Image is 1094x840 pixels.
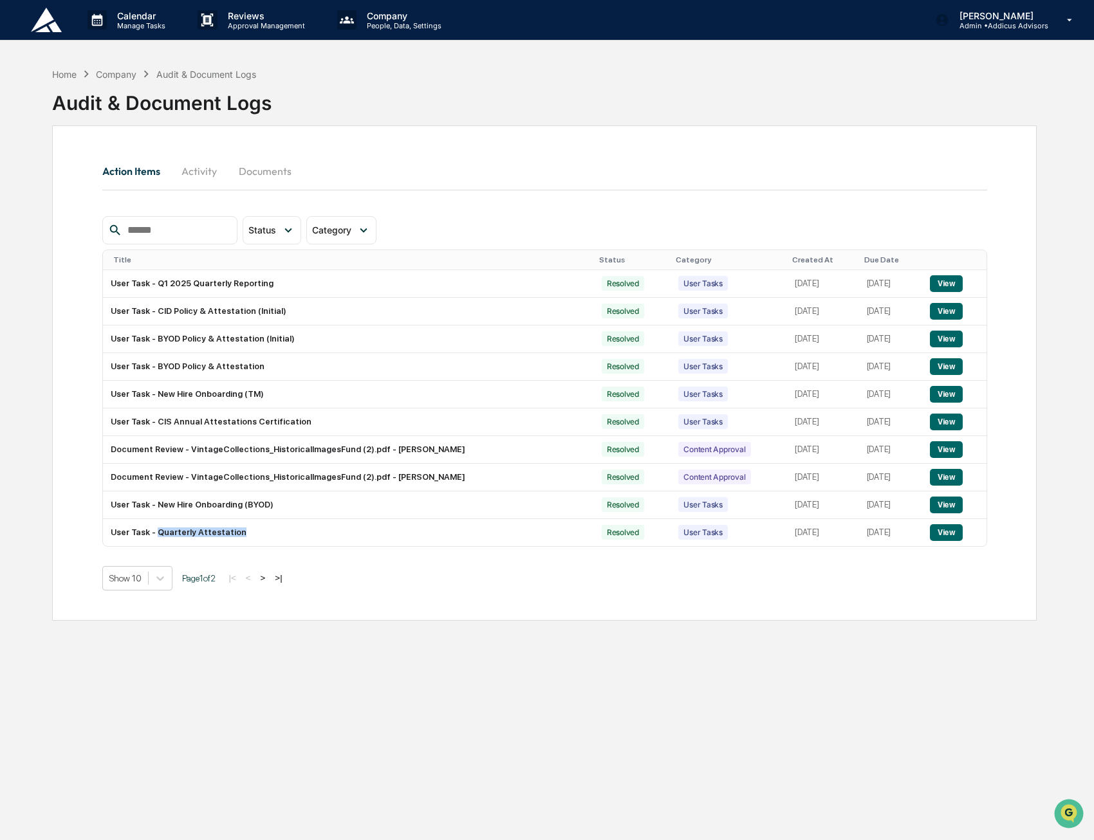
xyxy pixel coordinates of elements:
p: [PERSON_NAME] [949,10,1048,21]
div: Resolved [602,359,644,374]
button: View [930,358,963,375]
td: [DATE] [859,436,922,464]
td: [DATE] [859,519,922,546]
span: Category [312,224,351,235]
button: Start new chat [219,102,234,118]
p: Company [357,10,448,21]
span: Preclearance [26,162,83,175]
td: [DATE] [859,408,922,436]
td: [DATE] [859,491,922,519]
a: View [930,417,963,426]
td: [DATE] [859,464,922,491]
a: 🗄️Attestations [88,157,165,180]
span: Status [248,224,276,235]
button: Action Items [102,156,171,187]
div: Resolved [602,304,644,318]
p: Admin • Addicus Advisors [949,21,1048,30]
div: User Tasks [678,414,728,429]
a: View [930,361,963,371]
p: Calendar [107,10,172,21]
div: Resolved [602,497,644,512]
div: Audit & Document Logs [52,81,272,114]
button: > [257,572,270,583]
button: Activity [171,156,228,187]
td: User Task - BYOD Policy & Attestation [103,353,594,381]
p: People, Data, Settings [357,21,448,30]
a: View [930,306,963,316]
a: View [930,500,963,509]
div: Content Approval [678,470,750,484]
a: View [930,278,963,288]
div: Resolved [602,442,644,457]
button: |< [225,572,240,583]
div: Resolved [602,525,644,540]
div: Audit & Document Logs [156,69,256,80]
a: View [930,444,963,454]
span: Data Lookup [26,187,81,199]
button: < [242,572,255,583]
td: [DATE] [787,408,859,436]
button: View [930,275,963,292]
p: How can we help? [13,27,234,48]
div: Title [113,255,589,264]
td: [DATE] [859,298,922,325]
div: User Tasks [678,276,728,291]
td: [DATE] [859,325,922,353]
img: logo [31,8,62,32]
button: View [930,386,963,403]
div: Status [599,255,666,264]
td: User Task - BYOD Policy & Attestation (Initial) [103,325,594,353]
td: [DATE] [859,270,922,298]
td: [DATE] [787,491,859,519]
div: User Tasks [678,387,728,401]
div: User Tasks [678,304,728,318]
span: Pylon [128,218,156,228]
a: View [930,527,963,537]
button: View [930,497,963,513]
div: User Tasks [678,525,728,540]
a: Powered byPylon [91,217,156,228]
div: secondary tabs example [102,156,987,187]
iframe: Open customer support [1053,798,1088,832]
div: Resolved [602,414,644,429]
td: User Task - Q1 2025 Quarterly Reporting [103,270,594,298]
td: User Task - Quarterly Attestation [103,519,594,546]
td: [DATE] [787,353,859,381]
td: [DATE] [787,381,859,408]
img: 1746055101610-c473b297-6a78-478c-a979-82029cc54cd1 [13,98,36,122]
button: View [930,524,963,541]
button: View [930,303,963,320]
button: View [930,414,963,430]
td: Document Review - VintageCollections_HistoricalImagesFund (2).pdf - [PERSON_NAME] [103,464,594,491]
a: 🖐️Preclearance [8,157,88,180]
div: User Tasks [678,359,728,374]
div: Content Approval [678,442,750,457]
div: We're available if you need us! [44,111,163,122]
td: User Task - CIS Annual Attestations Certification [103,408,594,436]
div: Resolved [602,331,644,346]
td: [DATE] [787,519,859,546]
td: [DATE] [787,325,859,353]
td: Document Review - VintageCollections_HistoricalImagesFund (2).pdf - [PERSON_NAME] [103,436,594,464]
td: [DATE] [859,381,922,408]
span: Page 1 of 2 [182,573,216,583]
a: View [930,334,963,343]
div: Start new chat [44,98,211,111]
div: User Tasks [678,331,728,346]
a: 🔎Data Lookup [8,181,86,205]
div: User Tasks [678,497,728,512]
span: Attestations [106,162,160,175]
div: Due Date [864,255,917,264]
a: View [930,472,963,482]
div: Resolved [602,470,644,484]
td: [DATE] [787,464,859,491]
p: Manage Tasks [107,21,172,30]
div: Resolved [602,276,644,291]
div: Created At [792,255,854,264]
button: View [930,331,963,347]
div: Resolved [602,387,644,401]
button: >| [271,572,286,583]
td: [DATE] [787,270,859,298]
